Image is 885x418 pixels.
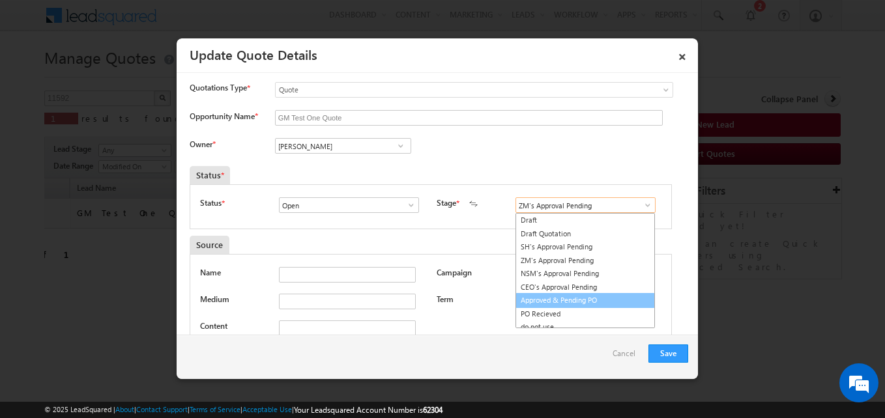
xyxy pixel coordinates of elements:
a: Quote [275,82,673,98]
a: Terms of Service [190,405,240,413]
label: Term [437,294,454,305]
label: Owner [190,139,215,149]
a: Show All Items [392,139,409,152]
a: CEO's Approval Pending [516,281,654,294]
input: Type to Search [275,138,411,154]
a: Contact Support [136,405,188,413]
a: Approved & Pending PO [515,293,655,308]
span: 62304 [423,405,442,415]
input: Type to Search [515,197,656,213]
div: Chat with us now [68,68,219,85]
a: ZM's Approval Pending [516,254,654,268]
a: Draft [516,214,654,227]
a: × [671,43,693,66]
input: Type to Search [279,197,419,213]
a: Draft Quotation [516,227,654,241]
button: Save [648,344,688,363]
label: Name [200,267,221,279]
label: Content [200,320,227,332]
div: Status [190,166,230,184]
div: Minimize live chat window [214,7,245,38]
textarea: Type your message and hit 'Enter' [17,120,238,314]
a: SH's Approval Pending [516,240,654,254]
label: Campaign [437,267,472,279]
a: Show All Items [399,199,416,212]
span: Quote [276,84,620,96]
a: About [115,405,134,413]
a: Show All Items [636,199,652,212]
span: Your Leadsquared Account Number is [294,405,442,415]
a: do not use [516,320,654,334]
em: Start Chat [177,325,237,342]
img: d_60004797649_company_0_60004797649 [22,68,55,85]
a: Update Quote Details [190,45,317,63]
a: Cancel [613,344,642,369]
span: © 2025 LeadSquared | | | | | [44,404,442,416]
label: Status [200,197,222,209]
a: PO Recieved [516,307,654,321]
label: Opportunity Name [190,111,257,121]
a: NSM's Approval Pending [516,267,654,281]
span: Quotations Type [190,82,247,94]
label: Stage [437,197,456,209]
label: Medium [200,294,229,305]
a: Acceptable Use [242,405,292,413]
div: Source [190,236,229,254]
